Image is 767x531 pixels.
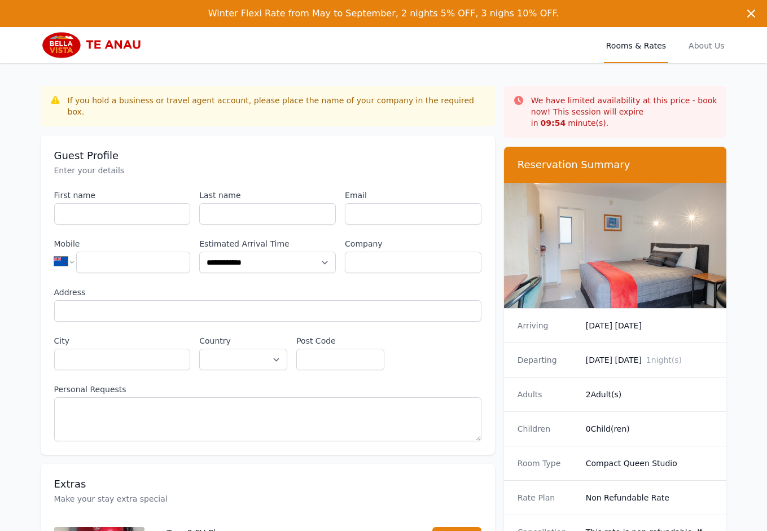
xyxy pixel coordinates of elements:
[68,95,486,117] div: If you hold a business or travel agent account, please place the name of your company in the requ...
[586,423,713,435] dd: 0 Child(ren)
[345,190,481,201] label: Email
[504,183,727,308] img: Compact Queen Studio
[54,384,481,395] label: Personal Requests
[586,389,713,400] dd: 2 Adult(s)
[54,493,481,504] p: Make your stay extra special
[586,492,713,503] dd: Non Refundable Rate
[518,492,577,503] dt: Rate Plan
[199,238,336,249] label: Estimated Arrival Time
[586,354,713,366] dd: [DATE] [DATE]
[518,354,577,366] dt: Departing
[604,27,668,63] a: Rooms & Rates
[518,158,713,172] h3: Reservation Summary
[199,190,336,201] label: Last name
[54,335,191,346] label: City
[518,389,577,400] dt: Adults
[646,356,682,365] span: 1 night(s)
[54,165,481,176] p: Enter your details
[345,238,481,249] label: Company
[54,149,481,163] h3: Guest Profile
[541,119,566,128] strong: 09 : 54
[54,190,191,201] label: First name
[518,320,577,331] dt: Arriving
[518,458,577,469] dt: Room Type
[199,335,287,346] label: Country
[686,27,726,63] a: About Us
[531,95,718,129] p: We have limited availability at this price - book now! This session will expire in minute(s).
[518,423,577,435] dt: Children
[54,287,481,298] label: Address
[54,477,481,491] h3: Extras
[586,458,713,469] dd: Compact Queen Studio
[54,238,191,249] label: Mobile
[208,8,559,19] span: Winter Flexi Rate from May to September, 2 nights 5% OFF, 3 nighs 10% OFF.
[41,32,149,59] img: Bella Vista Te Anau
[586,320,713,331] dd: [DATE] [DATE]
[296,335,384,346] label: Post Code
